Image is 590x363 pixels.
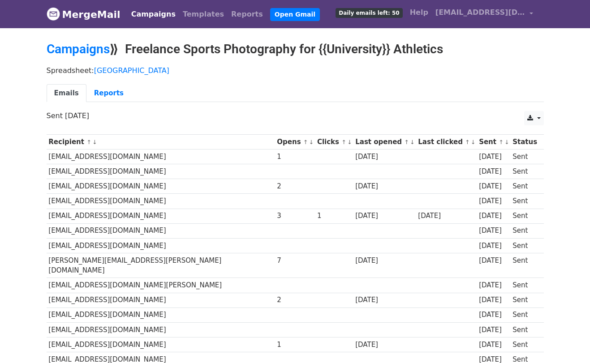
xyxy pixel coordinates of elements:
[510,293,539,307] td: Sent
[510,149,539,164] td: Sent
[47,293,275,307] td: [EMAIL_ADDRESS][DOMAIN_NAME]
[47,278,275,293] td: [EMAIL_ADDRESS][DOMAIN_NAME][PERSON_NAME]
[86,139,91,145] a: ↑
[336,8,402,18] span: Daily emails left: 50
[504,139,509,145] a: ↓
[275,135,315,149] th: Opens
[479,196,508,206] div: [DATE]
[277,295,313,305] div: 2
[47,149,275,164] td: [EMAIL_ADDRESS][DOMAIN_NAME]
[479,325,508,335] div: [DATE]
[47,223,275,238] td: [EMAIL_ADDRESS][DOMAIN_NAME]
[277,211,313,221] div: 3
[303,139,308,145] a: ↑
[47,209,275,223] td: [EMAIL_ADDRESS][DOMAIN_NAME]
[510,322,539,337] td: Sent
[179,5,228,23] a: Templates
[479,181,508,192] div: [DATE]
[355,152,413,162] div: [DATE]
[47,307,275,322] td: [EMAIL_ADDRESS][DOMAIN_NAME]
[510,278,539,293] td: Sent
[347,139,352,145] a: ↓
[47,238,275,253] td: [EMAIL_ADDRESS][DOMAIN_NAME]
[479,226,508,236] div: [DATE]
[47,322,275,337] td: [EMAIL_ADDRESS][DOMAIN_NAME]
[510,194,539,209] td: Sent
[479,280,508,290] div: [DATE]
[355,181,413,192] div: [DATE]
[510,253,539,278] td: Sent
[479,340,508,350] div: [DATE]
[341,139,346,145] a: ↑
[355,256,413,266] div: [DATE]
[317,211,351,221] div: 1
[479,241,508,251] div: [DATE]
[471,139,476,145] a: ↓
[277,256,313,266] div: 7
[228,5,267,23] a: Reports
[92,139,97,145] a: ↓
[355,340,413,350] div: [DATE]
[406,4,432,21] a: Help
[47,84,86,102] a: Emails
[510,179,539,194] td: Sent
[47,66,544,75] p: Spreadsheet:
[47,164,275,179] td: [EMAIL_ADDRESS][DOMAIN_NAME]
[47,135,275,149] th: Recipient
[435,7,525,18] span: [EMAIL_ADDRESS][DOMAIN_NAME]
[47,7,60,21] img: MergeMail logo
[94,66,169,75] a: [GEOGRAPHIC_DATA]
[416,135,477,149] th: Last clicked
[315,135,353,149] th: Clicks
[510,337,539,352] td: Sent
[309,139,314,145] a: ↓
[479,256,508,266] div: [DATE]
[479,152,508,162] div: [DATE]
[479,310,508,320] div: [DATE]
[510,238,539,253] td: Sent
[355,211,413,221] div: [DATE]
[47,42,544,57] h2: ⟫ Freelance Sports Photography for {{University}} Athletics
[477,135,510,149] th: Sent
[432,4,537,25] a: [EMAIL_ADDRESS][DOMAIN_NAME]
[479,295,508,305] div: [DATE]
[353,135,416,149] th: Last opened
[47,337,275,352] td: [EMAIL_ADDRESS][DOMAIN_NAME]
[277,340,313,350] div: 1
[270,8,320,21] a: Open Gmail
[47,194,275,209] td: [EMAIL_ADDRESS][DOMAIN_NAME]
[465,139,470,145] a: ↑
[332,4,406,21] a: Daily emails left: 50
[86,84,131,102] a: Reports
[128,5,179,23] a: Campaigns
[277,152,313,162] div: 1
[510,307,539,322] td: Sent
[479,167,508,177] div: [DATE]
[47,111,544,120] p: Sent [DATE]
[277,181,313,192] div: 2
[47,179,275,194] td: [EMAIL_ADDRESS][DOMAIN_NAME]
[510,209,539,223] td: Sent
[510,164,539,179] td: Sent
[410,139,415,145] a: ↓
[499,139,504,145] a: ↑
[510,135,539,149] th: Status
[510,223,539,238] td: Sent
[404,139,409,145] a: ↑
[479,211,508,221] div: [DATE]
[418,211,474,221] div: [DATE]
[355,295,413,305] div: [DATE]
[47,253,275,278] td: [PERSON_NAME][EMAIL_ADDRESS][PERSON_NAME][DOMAIN_NAME]
[47,5,121,24] a: MergeMail
[47,42,110,56] a: Campaigns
